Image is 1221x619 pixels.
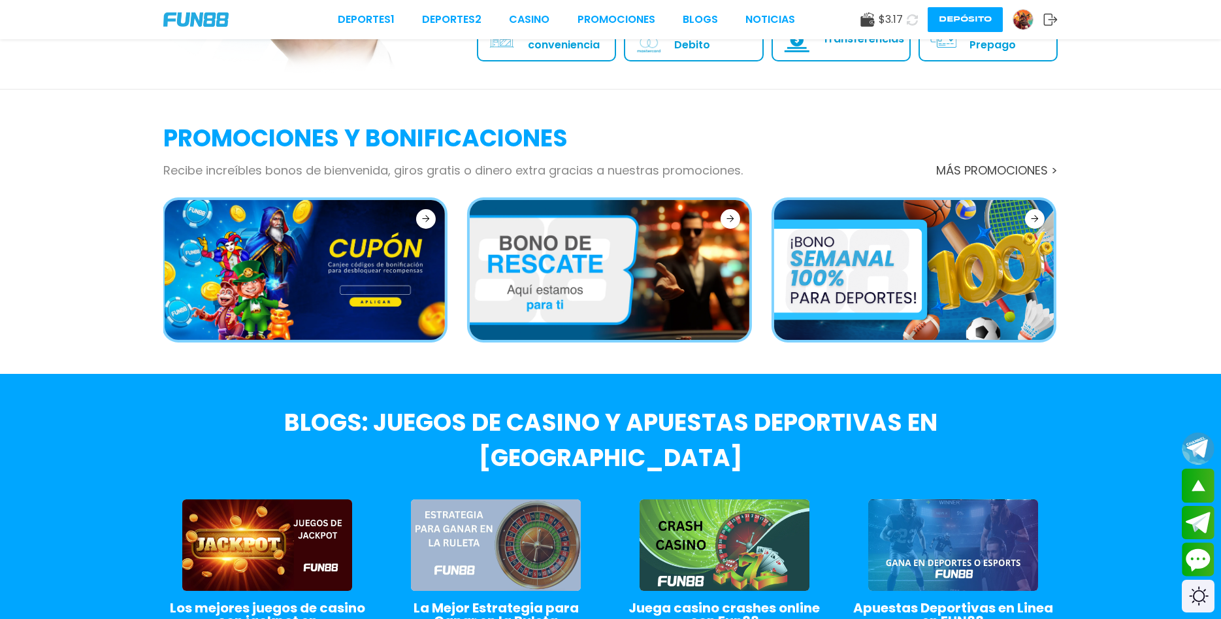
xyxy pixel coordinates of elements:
[163,395,1058,486] h2: Blogs: Juegos de casino y apuestas deportivas en [GEOGRAPHIC_DATA]
[163,12,229,27] img: Company Logo
[1013,10,1033,29] img: Avatar
[774,200,1054,340] img: ¡BONO SEMANAL 100% PARA DEPORTES!
[868,499,1038,591] img: Apuestas Deportivas en Linea en FUN88 México: Gana en Deportes o eSports
[509,12,549,27] a: CASINO
[969,27,1046,51] p: Tarjetas Prepago
[674,27,752,51] p: Crédito y Debito
[745,12,795,27] a: NOTICIAS
[528,27,604,51] p: Tienda de conveniencia
[683,12,718,27] a: BLOGS
[422,12,481,27] a: Deportes2
[1182,506,1214,540] button: Join telegram
[1182,469,1214,503] button: scroll up
[338,12,395,27] a: Deportes1
[1182,543,1214,577] button: Contact customer service
[578,12,655,27] a: Promociones
[165,200,444,340] img: Promo Code
[470,200,749,340] img: Bono de Reembolso
[163,121,743,156] h2: Promociones y Bonificaciones
[928,7,1003,32] button: Depósito
[1013,9,1043,30] a: Avatar
[822,33,904,45] p: Transferencias
[879,12,903,27] span: $ 3.17
[163,161,743,179] p: Recibe increíbles bonos de bienvenida, giros gratis o dinero extra gracias a nuestras promociones.
[411,499,581,591] img: La Mejor Estrategia para Ganar en la Ruleta
[1182,580,1214,612] div: Switch theme
[640,499,809,591] img: Juega casino crashes online con Fun88 México y gana en segundos
[1182,431,1214,465] button: Join telegram channel
[182,499,352,591] img: Los mejores juegos de casino con jackpot en México
[936,161,1058,179] a: más promociones >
